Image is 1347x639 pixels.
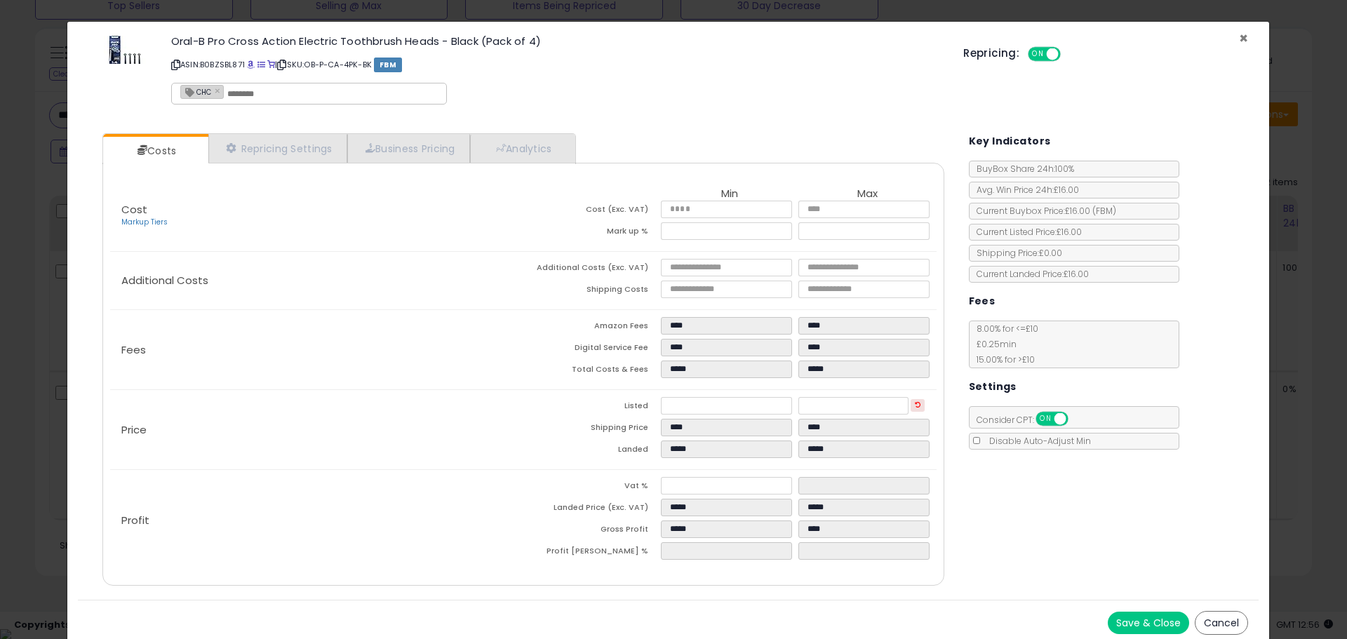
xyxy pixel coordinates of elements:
a: × [215,84,223,97]
td: Total Costs & Fees [523,361,661,382]
td: Profit [PERSON_NAME] % [523,542,661,564]
span: BuyBox Share 24h: 100% [970,163,1074,175]
p: Price [110,424,523,436]
img: 419XQYOmAiL._SL60_.jpg [104,36,146,64]
td: Shipping Costs [523,281,661,302]
td: Gross Profit [523,520,661,542]
h5: Fees [969,292,996,310]
button: Save & Close [1108,612,1189,634]
span: £0.25 min [970,338,1017,350]
a: Markup Tiers [121,217,168,227]
p: Fees [110,344,523,356]
span: Current Landed Price: £16.00 [970,268,1089,280]
p: Profit [110,515,523,526]
td: Vat % [523,477,661,499]
h5: Settings [969,378,1017,396]
span: OFF [1066,413,1088,425]
td: Cost (Exc. VAT) [523,201,661,222]
td: Landed Price (Exc. VAT) [523,499,661,520]
h5: Repricing: [963,48,1019,59]
span: ON [1037,413,1054,425]
span: £16.00 [1065,205,1116,217]
a: Your listing only [267,59,275,70]
p: ASIN: B0BZSBL871 | SKU: OB-P-CA-4PK-BK [171,53,942,76]
p: Additional Costs [110,275,523,286]
a: All offer listings [257,59,265,70]
span: 15.00 % for > £10 [970,354,1035,365]
h3: Oral-B Pro Cross Action Electric Toothbrush Heads - Black (Pack of 4) [171,36,942,46]
td: Landed [523,440,661,462]
a: Analytics [470,134,574,163]
span: 8.00 % for <= £10 [970,323,1038,365]
span: Shipping Price: £0.00 [970,247,1062,259]
span: × [1239,28,1248,48]
h5: Key Indicators [969,133,1051,150]
span: Consider CPT: [970,414,1087,426]
td: Digital Service Fee [523,339,661,361]
span: Avg. Win Price 24h: £16.00 [970,184,1079,196]
td: Listed [523,397,661,419]
span: FBM [374,58,402,72]
td: Additional Costs (Exc. VAT) [523,259,661,281]
span: Current Buybox Price: [970,205,1116,217]
a: Business Pricing [347,134,470,163]
button: Cancel [1195,611,1248,635]
th: Max [798,188,936,201]
span: CHC [181,86,211,97]
td: Amazon Fees [523,317,661,339]
a: BuyBox page [247,59,255,70]
a: Repricing Settings [208,134,347,163]
a: Costs [103,137,207,165]
span: Disable Auto-Adjust Min [982,435,1091,447]
td: Mark up % [523,222,661,244]
span: Current Listed Price: £16.00 [970,226,1082,238]
span: OFF [1059,48,1081,60]
p: Cost [110,204,523,228]
span: ( FBM ) [1092,205,1116,217]
td: Shipping Price [523,419,661,440]
th: Min [661,188,798,201]
span: ON [1029,48,1047,60]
